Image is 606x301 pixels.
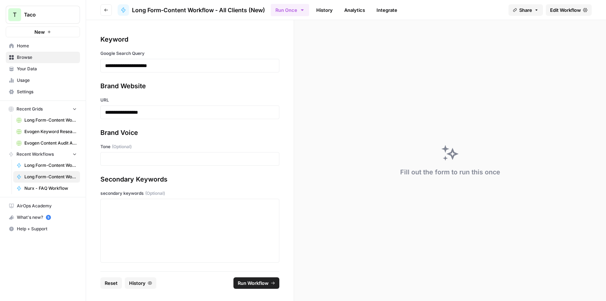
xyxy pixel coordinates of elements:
button: Workspace: Taco [6,6,80,24]
a: Settings [6,86,80,98]
a: History [312,4,337,16]
span: Long Form-Content Workflow - All Clients (New) [132,6,265,14]
a: Home [6,40,80,52]
span: Help + Support [17,226,77,232]
span: Long Form-Content Workflow - AI Clients (New) Grid [24,117,77,123]
span: History [129,279,146,287]
button: Run Workflow [233,277,279,289]
span: T [13,10,16,19]
button: Help + Support [6,223,80,235]
button: What's new? 5 [6,212,80,223]
a: Usage [6,75,80,86]
button: Recent Workflows [6,149,80,160]
span: Evogen Keyword Research Agent Grid [24,128,77,135]
span: Recent Workflows [16,151,54,157]
span: AirOps Academy [17,203,77,209]
span: Nurx - FAQ Workflow [24,185,77,192]
label: secondary keywords [100,190,279,197]
div: Keyword [100,34,279,44]
a: Evogen Keyword Research Agent Grid [13,126,80,137]
label: URL [100,97,279,103]
text: 5 [47,216,49,219]
span: Share [519,6,532,14]
div: Secondary Keywords [100,174,279,184]
div: What's new? [6,212,80,223]
span: New [34,28,45,36]
span: Taco [24,11,67,18]
span: Settings [17,89,77,95]
span: Home [17,43,77,49]
a: 5 [46,215,51,220]
span: (Optional) [112,144,132,150]
a: Long Form-Content Workflow - AI Clients (New) [13,160,80,171]
span: Browse [17,54,77,61]
button: New [6,27,80,37]
a: Long Form-Content Workflow - All Clients (New) [13,171,80,183]
button: Run Once [271,4,309,16]
span: Run Workflow [238,279,269,287]
a: Analytics [340,4,369,16]
a: Browse [6,52,80,63]
span: Reset [105,279,118,287]
button: Share [508,4,543,16]
button: Reset [100,277,122,289]
div: Fill out the form to run this once [400,167,500,177]
div: Brand Website [100,81,279,91]
a: Long Form-Content Workflow - All Clients (New) [118,4,265,16]
a: Edit Workflow [546,4,592,16]
label: Google Search Query [100,50,279,57]
span: Edit Workflow [550,6,581,14]
a: Integrate [372,4,402,16]
a: Nurx - FAQ Workflow [13,183,80,194]
span: Your Data [17,66,77,72]
button: Recent Grids [6,104,80,114]
a: Long Form-Content Workflow - AI Clients (New) Grid [13,114,80,126]
a: Your Data [6,63,80,75]
div: Brand Voice [100,128,279,138]
span: Long Form-Content Workflow - All Clients (New) [24,174,77,180]
span: Usage [17,77,77,84]
span: (Optional) [145,190,165,197]
label: Tone [100,144,279,150]
span: Recent Grids [16,106,43,112]
a: Evogen Content Audit Agent Grid [13,137,80,149]
button: History [125,277,156,289]
a: AirOps Academy [6,200,80,212]
span: Evogen Content Audit Agent Grid [24,140,77,146]
span: Long Form-Content Workflow - AI Clients (New) [24,162,77,169]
